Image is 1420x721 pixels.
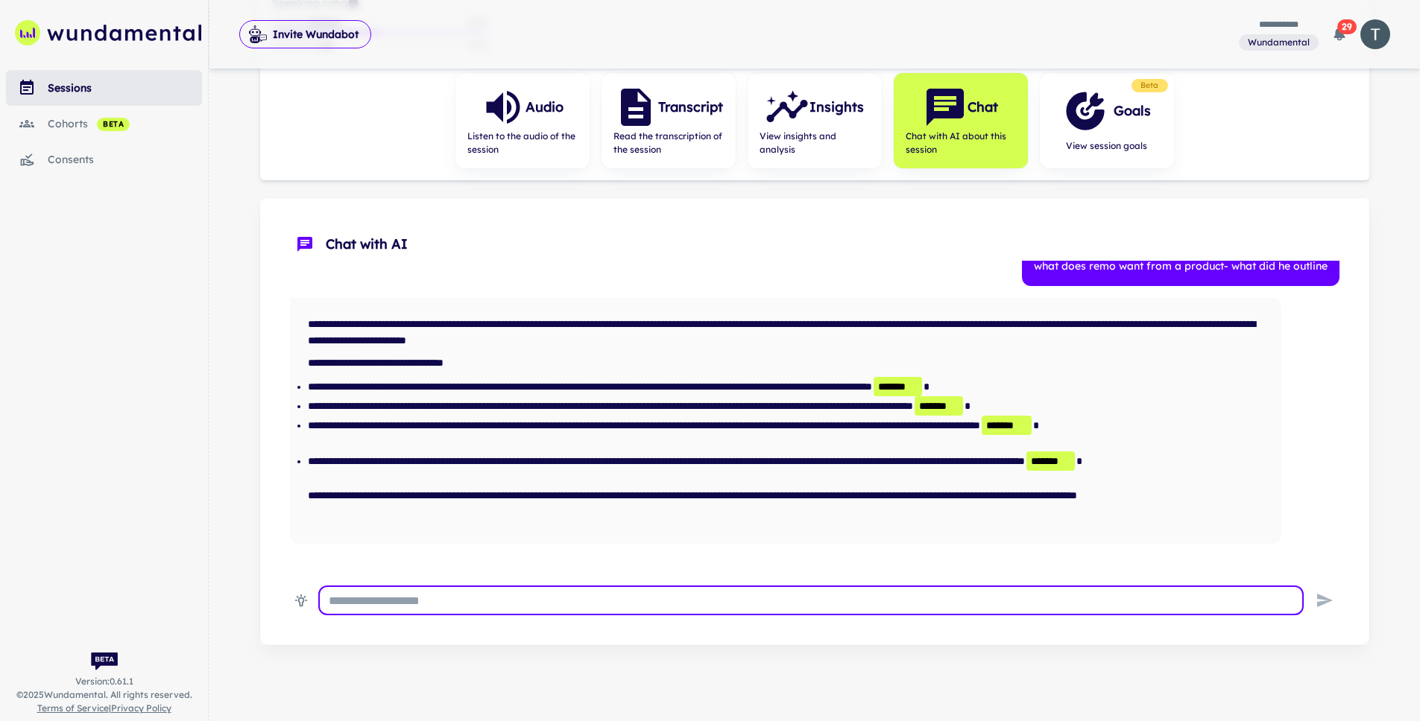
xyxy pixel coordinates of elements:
[613,130,724,156] span: Read the transcription of the session
[658,97,723,118] h6: Transcript
[1337,19,1357,34] span: 29
[111,702,171,714] a: Privacy Policy
[1114,101,1151,121] h6: Goals
[1239,33,1319,51] span: You are a member of this workspace. Contact your workspace owner for assistance.
[602,73,736,168] button: TranscriptRead the transcription of the session
[75,675,133,688] span: Version: 0.61.1
[748,73,882,168] button: InsightsView insights and analysis
[894,73,1028,168] button: ChatChat with AI about this session
[526,97,564,118] h6: Audio
[1135,80,1165,92] span: Beta
[239,20,371,48] button: Invite Wundabot
[6,106,202,142] a: cohorts beta
[48,115,202,132] div: cohorts
[48,80,202,96] div: sessions
[1040,73,1174,168] button: GoalsView session goals
[6,142,202,177] a: consents
[1325,19,1354,49] button: 29
[906,130,1016,156] span: Chat with AI about this session
[1360,19,1390,49] img: photoURL
[16,688,192,702] span: © 2025 Wundamental. All rights reserved.
[290,589,312,612] button: Sample prompts
[37,702,109,714] a: Terms of Service
[6,70,202,106] a: sessions
[37,702,171,715] span: |
[1242,36,1316,49] span: Wundamental
[326,234,1334,255] span: Chat with AI
[760,130,870,156] span: View insights and analysis
[48,151,202,168] div: consents
[968,97,998,118] h6: Chat
[455,73,590,168] button: AudioListen to the audio of the session
[467,130,578,156] span: Listen to the audio of the session
[810,97,864,118] h6: Insights
[97,118,130,130] span: beta
[1034,258,1328,274] p: what does remo want from a product- what did he outline
[239,19,371,49] span: Invite Wundabot to record a meeting
[1063,139,1151,153] span: View session goals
